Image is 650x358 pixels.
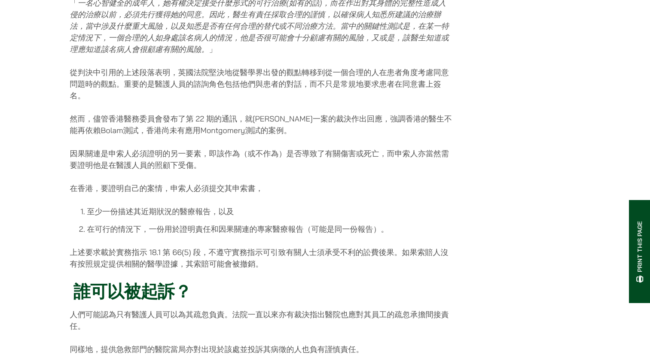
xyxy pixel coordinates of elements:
p: 然而，儘管香港醫務委員會發布了第 22 期的通訊，就[PERSON_NAME]一案的裁決作出回應，強調香港的醫生不能再依賴Bolam測試，香港尚未有應用Montgomery測試的案例。 [70,113,453,136]
p: 上述要求載於實務指示 18.1 第 66(5) 段，不遵守實務指示可引致有關人士須承受不利的訟費後果。如果索賠人沒有按照規定提供相關的醫學證據，其索賠可能會被撤銷。 [70,246,453,270]
li: 至少一份描述其近期狀況的醫療報告，以及 [87,206,453,217]
p: 因果關連是申索人必須證明的另一要素，即該作為（或不作為）是否導致了有關傷害或死亡，而申索人亦當然需要證明他是在醫護人員的照顧下受傷。 [70,148,453,171]
li: 在可行的情況下，一份用於證明責任和因果關連的專家醫療報告（可能是同一份報告）。 [87,223,453,235]
p: 人們可能認為只有醫護人員可以為其疏忽負責。法院一直以來亦有裁決指出醫院也​​應對其員工的疏忽承擔間接責任。 [70,309,453,332]
p: 同樣地，提供急救部門的醫院當局亦對出現於該處並投訴其病徵的人也負有謹慎責任。 [70,343,453,355]
p: 從判決中引用的上述段落表明，英國法院堅決地從醫學界出發的觀點轉移到從一個合理的人在患者角度考慮同意問題時的觀點。重要的是醫護人員的諮詢角色包括他們與患者的對話，而不只是常規地要求患者在同意書上簽名。 [70,67,453,101]
em: 她的同意。因此，醫生有責任採取合理的謹慎，以確保病人知悉所建議的治療辦法，當中涉及什麼重大風險，以及知悉是否有任何合理的替代或不同治療方法。當中的關鍵性測試是，在某一特定情況下，一個合理的人如身... [70,9,449,54]
strong: 誰可以被起訴？ [73,280,191,303]
p: 在香港，要證明自己的案情，申索人必須提交其申索書， [70,182,453,194]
